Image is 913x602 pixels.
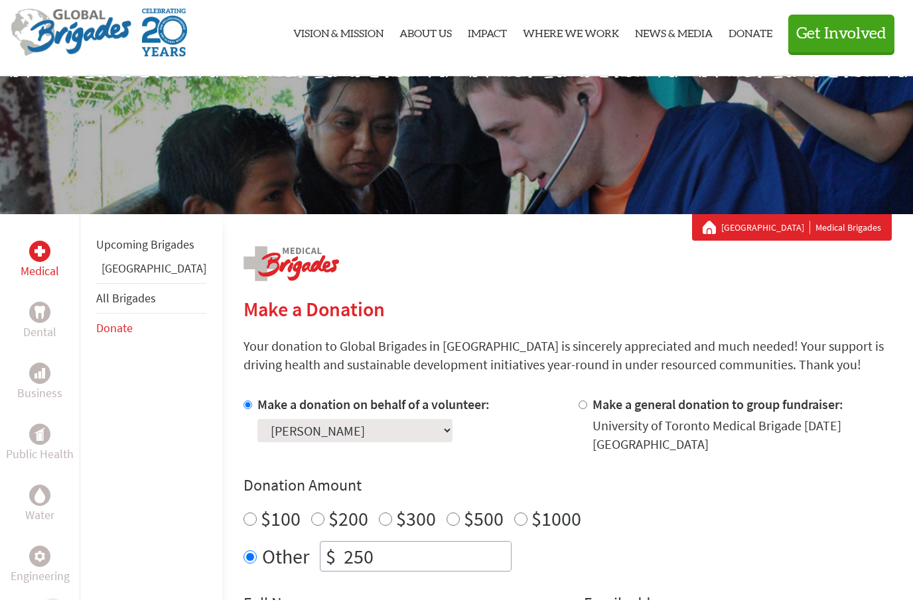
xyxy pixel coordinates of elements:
[29,304,50,325] div: Dental
[788,17,894,54] button: Get Involved
[35,248,45,259] img: Medical
[35,553,45,564] img: Engineering
[21,264,59,282] p: Medical
[17,386,62,404] p: Business
[25,508,54,526] p: Water
[328,508,368,533] label: $200
[29,426,50,447] div: Public Health
[29,548,50,569] div: Engineering
[703,223,881,236] div: Medical Brigades
[29,487,50,508] div: Water
[21,243,59,282] a: MedicalMedical
[721,223,810,236] a: [GEOGRAPHIC_DATA]
[11,548,70,587] a: EngineeringEngineering
[262,543,309,573] label: Other
[464,508,504,533] label: $500
[244,299,892,323] h2: Make a Donation
[96,292,156,308] a: All Brigades
[29,365,50,386] div: Business
[6,426,74,465] a: Public HealthPublic Health
[25,487,54,526] a: WaterWater
[396,508,436,533] label: $300
[531,508,581,533] label: $1000
[96,239,194,254] a: Upcoming Brigades
[6,447,74,465] p: Public Health
[261,508,301,533] label: $100
[35,370,45,381] img: Business
[35,430,45,443] img: Public Health
[320,544,341,573] div: $
[96,232,206,261] li: Upcoming Brigades
[11,569,70,587] p: Engineering
[35,489,45,505] img: Water
[17,365,62,404] a: BusinessBusiness
[244,339,892,376] p: Your donation to Global Brigades in [GEOGRAPHIC_DATA] is sincerely appreciated and much needed! Y...
[341,544,511,573] input: Enter Amount
[23,325,56,343] p: Dental
[96,261,206,285] li: Greece
[142,11,187,58] img: Global Brigades Celebrating 20 Years
[244,477,892,498] h4: Donation Amount
[796,28,886,44] span: Get Involved
[96,322,133,337] a: Donate
[29,243,50,264] div: Medical
[102,263,206,278] a: [GEOGRAPHIC_DATA]
[244,248,339,283] img: logo-medical.png
[96,285,206,316] li: All Brigades
[593,398,843,414] label: Make a general donation to group fundraiser:
[35,308,45,320] img: Dental
[593,418,892,455] div: University of Toronto Medical Brigade [DATE] [GEOGRAPHIC_DATA]
[11,11,131,58] img: Global Brigades Logo
[23,304,56,343] a: DentalDental
[96,316,206,345] li: Donate
[257,398,490,414] label: Make a donation on behalf of a volunteer:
